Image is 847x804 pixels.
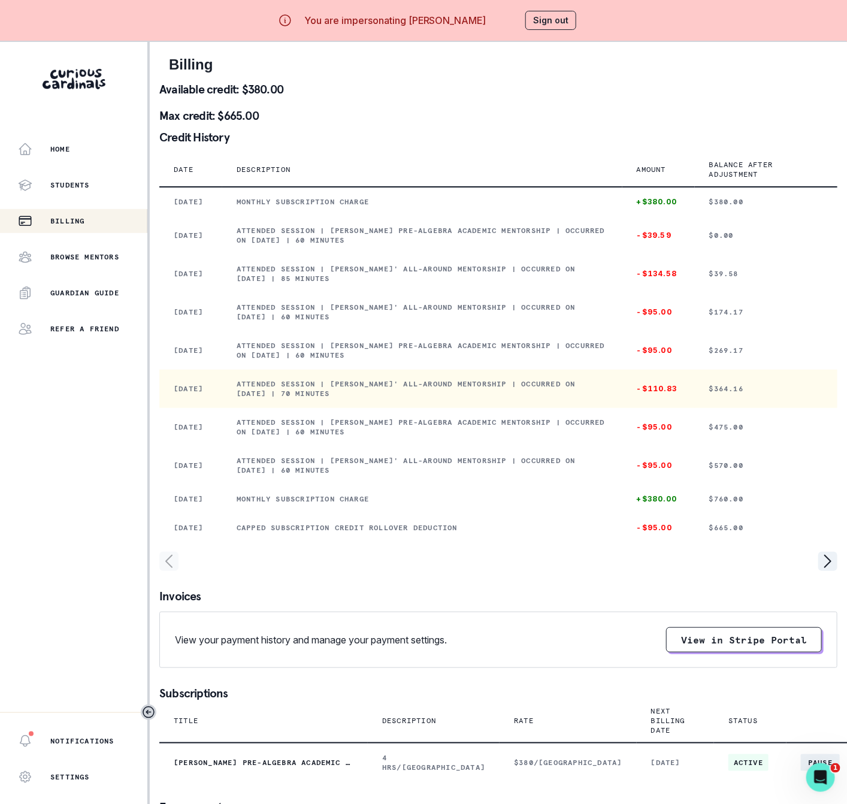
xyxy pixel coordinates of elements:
[141,705,156,720] button: Toggle sidebar
[709,197,823,207] p: $380.00
[50,180,90,190] p: Students
[818,552,837,571] svg: page right
[382,716,436,726] p: Description
[174,269,208,279] p: [DATE]
[237,379,608,398] p: Attended session | [PERSON_NAME]' All-Around Mentorship | Occurred on [DATE] | 70 minutes
[159,552,179,571] svg: page left
[237,226,608,245] p: Attended session | [PERSON_NAME] Pre-Algebra Academic Mentorship | Occurred on [DATE] | 60 minutes
[237,165,291,174] p: Description
[175,633,447,647] p: View your payment history and manage your payment settings.
[159,590,837,602] p: Invoices
[514,716,534,726] p: Rate
[709,384,823,394] p: $364.16
[637,523,680,533] p: -$95.00
[304,13,486,28] p: You are impersonating [PERSON_NAME]
[651,706,685,735] p: Next Billing Date
[728,754,769,771] span: ACTIVE
[651,758,700,767] p: [DATE]
[174,523,208,533] p: [DATE]
[50,288,119,298] p: Guardian Guide
[174,346,208,355] p: [DATE]
[637,422,680,432] p: -$95.00
[50,144,70,154] p: Home
[806,763,835,792] iframe: Intercom live chat
[174,494,208,504] p: [DATE]
[159,83,837,95] p: Available credit: $380.00
[174,461,208,470] p: [DATE]
[159,131,837,143] p: Credit History
[237,341,608,360] p: Attended session | [PERSON_NAME] Pre-Algebra Academic Mentorship | Occurred on [DATE] | 60 minutes
[159,110,837,122] p: Max credit: $665.00
[514,758,622,767] p: $380/[GEOGRAPHIC_DATA]
[237,197,608,207] p: Monthly subscription charge
[709,160,809,179] p: Balance after adjustment
[237,523,608,533] p: Capped subscription credit rollover deduction
[525,11,576,30] button: Sign out
[174,384,208,394] p: [DATE]
[237,264,608,283] p: Attended session | [PERSON_NAME]' All-Around Mentorship | Occurred on [DATE] | 85 minutes
[43,69,105,89] img: Curious Cardinals Logo
[50,772,90,782] p: Settings
[709,346,823,355] p: $269.17
[637,197,680,207] p: +$380.00
[50,216,84,226] p: Billing
[382,753,485,772] p: 4 HRS/[GEOGRAPHIC_DATA]
[637,384,680,394] p: -$110.83
[174,165,193,174] p: Date
[50,324,119,334] p: Refer a friend
[637,165,666,174] p: Amount
[637,494,680,504] p: +$380.00
[801,754,840,771] button: Pause
[709,461,823,470] p: $570.00
[637,461,680,470] p: -$95.00
[237,418,608,437] p: Attended session | [PERSON_NAME] Pre-Algebra Academic Mentorship | Occurred on [DATE] | 60 minutes
[237,494,608,504] p: Monthly subscription charge
[174,197,208,207] p: [DATE]
[709,269,823,279] p: $39.58
[637,269,680,279] p: -$134.58
[728,716,758,726] p: Status
[174,422,208,432] p: [DATE]
[174,716,198,726] p: Title
[709,494,823,504] p: $760.00
[637,307,680,317] p: -$95.00
[666,627,822,652] button: View in Stripe Portal
[709,523,823,533] p: $665.00
[50,736,114,746] p: Notifications
[237,456,608,475] p: Attended session | [PERSON_NAME]' All-Around Mentorship | Occurred on [DATE] | 60 minutes
[174,231,208,240] p: [DATE]
[169,56,828,74] h2: Billing
[237,303,608,322] p: Attended session | [PERSON_NAME]' All-Around Mentorship | Occurred on [DATE] | 60 minutes
[159,687,837,699] p: Subscriptions
[637,231,680,240] p: -$39.59
[709,231,823,240] p: $0.00
[174,307,208,317] p: [DATE]
[637,346,680,355] p: -$95.00
[709,307,823,317] p: $174.17
[174,758,353,767] p: [PERSON_NAME] Pre-Algebra Academic Mentorship
[50,252,119,262] p: Browse Mentors
[709,422,823,432] p: $475.00
[831,763,840,773] span: 1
